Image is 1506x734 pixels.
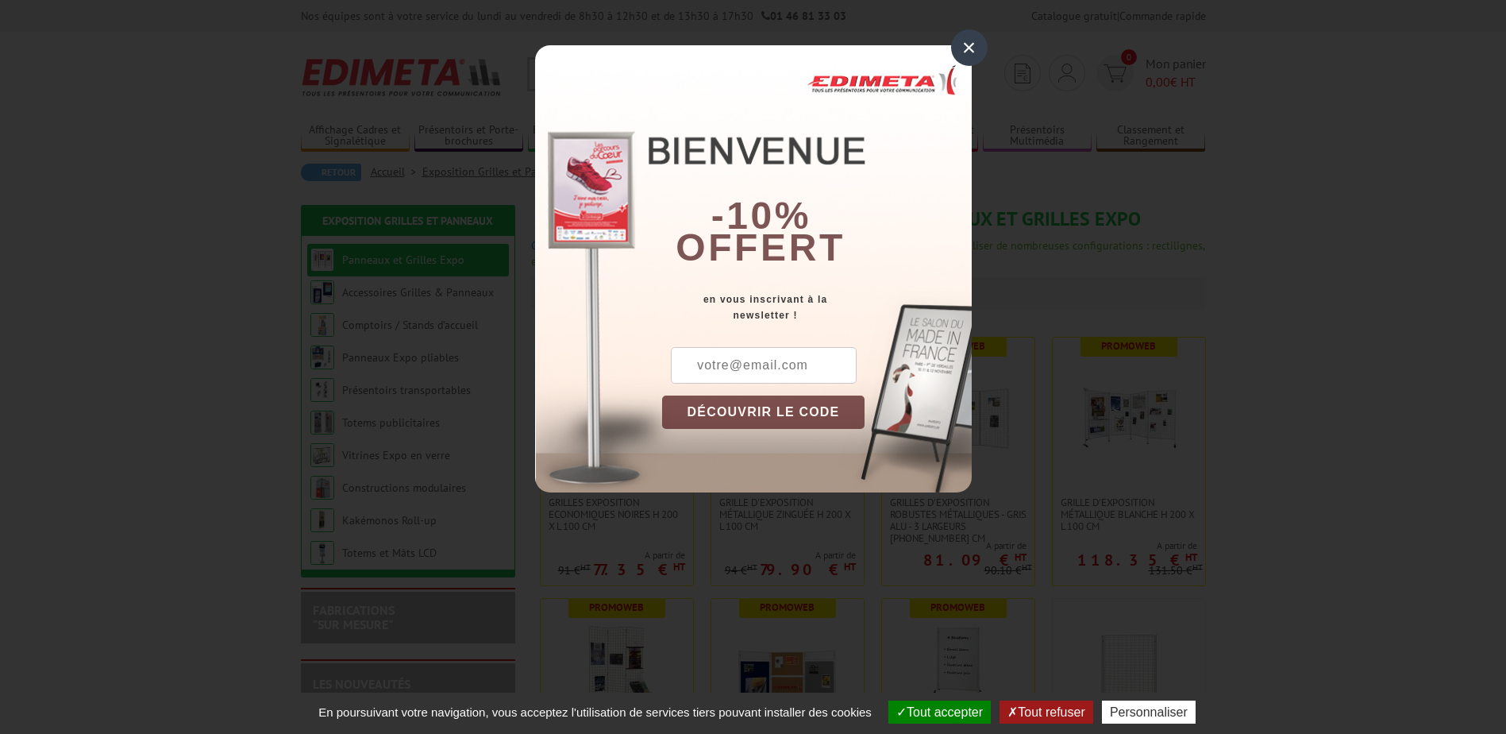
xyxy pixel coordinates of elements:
[310,705,880,719] span: En poursuivant votre navigation, vous acceptez l'utilisation de services tiers pouvant installer ...
[1000,701,1092,724] button: Tout refuser
[1102,701,1196,724] button: Personnaliser (fenêtre modale)
[676,226,845,268] font: offert
[662,396,865,429] button: DÉCOUVRIR LE CODE
[888,701,991,724] button: Tout accepter
[662,292,972,323] div: en vous inscrivant à la newsletter !
[711,195,811,237] b: -10%
[951,29,988,66] div: ×
[671,347,857,384] input: votre@email.com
